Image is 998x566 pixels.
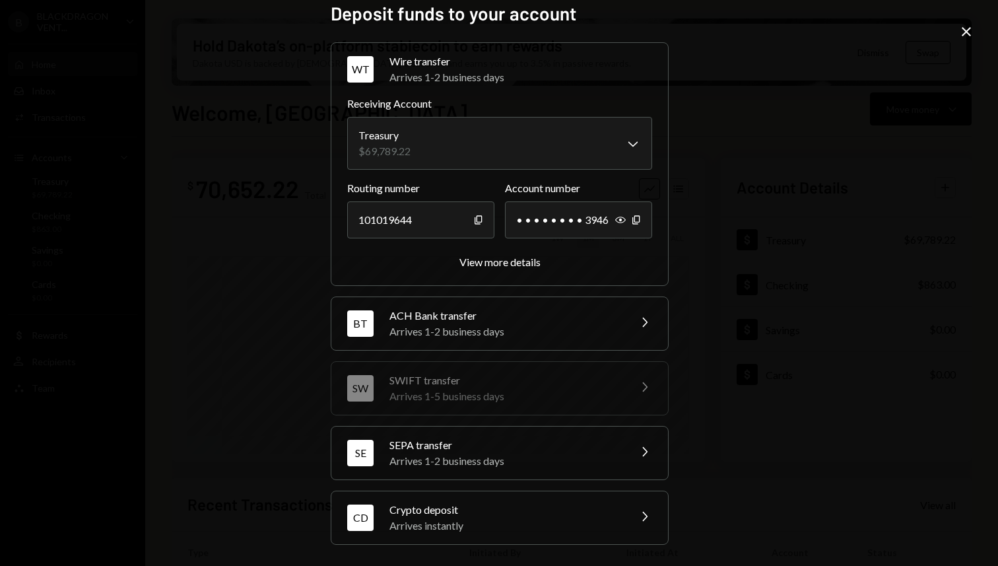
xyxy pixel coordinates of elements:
div: BT [347,310,374,337]
div: Arrives 1-2 business days [389,324,620,339]
div: 101019644 [347,201,494,238]
button: SESEPA transferArrives 1-2 business days [331,427,668,479]
button: Receiving Account [347,117,652,170]
div: WTWire transferArrives 1-2 business days [347,96,652,269]
h2: Deposit funds to your account [331,1,667,26]
button: WTWire transferArrives 1-2 business days [331,43,668,96]
button: SWSWIFT transferArrives 1-5 business days [331,362,668,415]
button: View more details [459,256,541,269]
div: View more details [459,256,541,268]
div: • • • • • • • • 3946 [505,201,652,238]
label: Account number [505,180,652,196]
div: ACH Bank transfer [389,308,620,324]
div: WT [347,56,374,83]
div: SWIFT transfer [389,372,620,388]
div: Arrives 1-5 business days [389,388,620,404]
button: BTACH Bank transferArrives 1-2 business days [331,297,668,350]
div: CD [347,505,374,531]
div: SE [347,440,374,466]
div: Wire transfer [389,53,652,69]
div: Arrives 1-2 business days [389,453,620,469]
button: CDCrypto depositArrives instantly [331,491,668,544]
label: Routing number [347,180,494,196]
label: Receiving Account [347,96,652,112]
div: SW [347,375,374,402]
div: Arrives 1-2 business days [389,69,652,85]
div: Arrives instantly [389,518,620,534]
div: Crypto deposit [389,502,620,518]
div: SEPA transfer [389,437,620,453]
